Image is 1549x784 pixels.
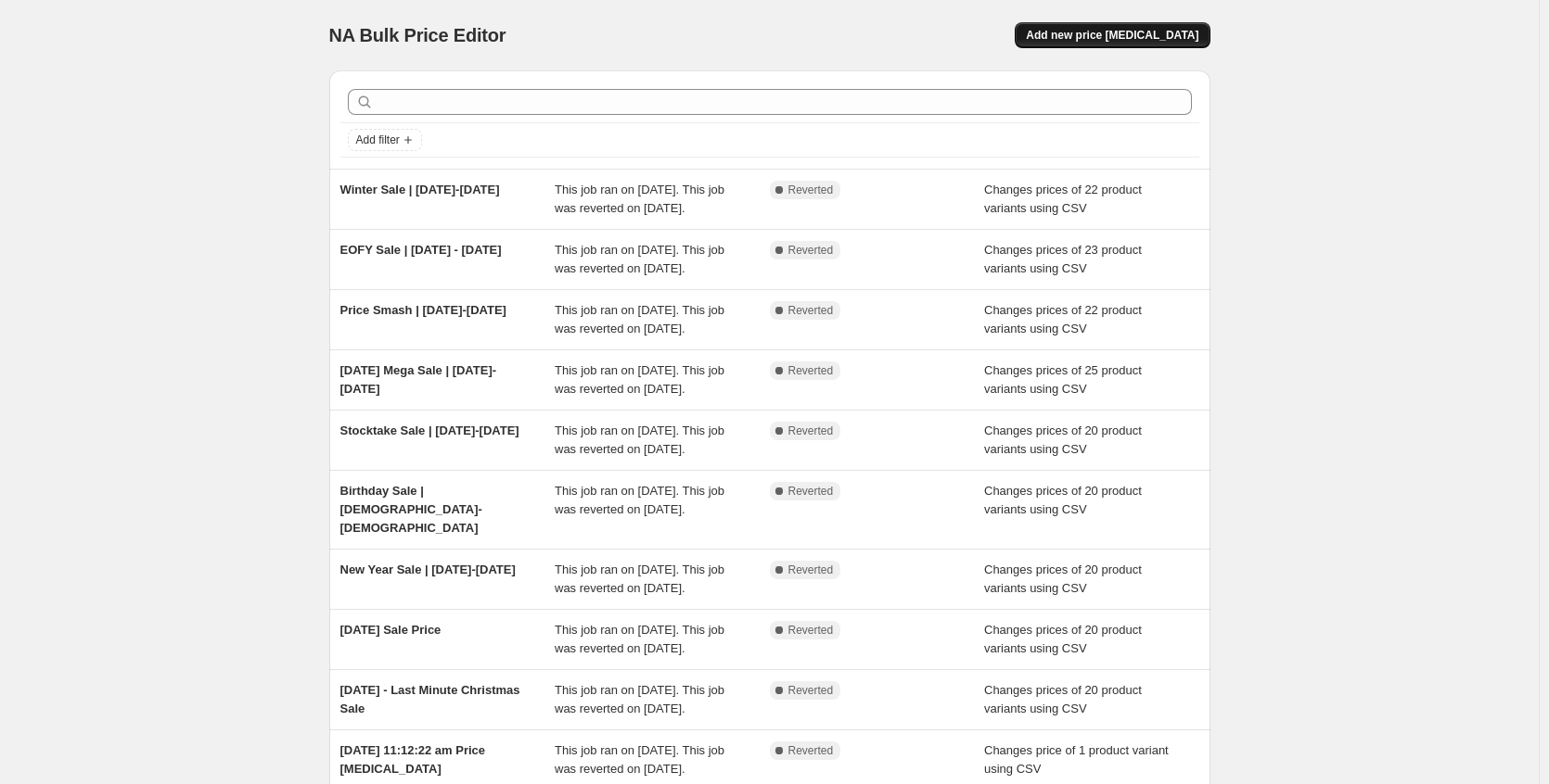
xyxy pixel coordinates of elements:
[340,484,482,535] span: Birthday Sale | [DEMOGRAPHIC_DATA]-[DEMOGRAPHIC_DATA]
[788,683,834,698] span: Reverted
[340,743,486,776] span: [DATE] 11:12:22 am Price [MEDICAL_DATA]
[555,484,724,516] span: This job ran on [DATE]. This job was reverted on [DATE].
[984,563,1142,595] span: Changes prices of 20 product variants using CSV
[555,623,724,655] span: This job ran on [DATE]. This job was reverted on [DATE].
[340,303,506,317] span: Price Smash | [DATE]-[DATE]
[340,183,500,196] span: Winter Sale | [DATE]-[DATE]
[340,683,520,715] span: [DATE] - Last Minute Christmas Sale
[555,683,724,715] span: This job ran on [DATE]. This job was reverted on [DATE].
[340,623,442,637] span: [DATE] Sale Price
[340,563,516,576] span: New Year Sale | [DATE]-[DATE]
[984,363,1142,396] span: Changes prices of 25 product variants using CSV
[340,243,502,257] span: EOFY Sale | [DATE] - [DATE]
[555,424,724,456] span: This job ran on [DATE]. This job was reverted on [DATE].
[984,623,1142,655] span: Changes prices of 20 product variants using CSV
[788,563,834,577] span: Reverted
[984,243,1142,275] span: Changes prices of 23 product variants using CSV
[788,303,834,318] span: Reverted
[340,363,497,396] span: [DATE] Mega Sale | [DATE]-[DATE]
[555,303,724,335] span: This job ran on [DATE]. This job was reverted on [DATE].
[984,303,1142,335] span: Changes prices of 22 product variants using CSV
[329,25,506,45] span: NA Bulk Price Editor
[788,363,834,378] span: Reverted
[788,484,834,499] span: Reverted
[984,743,1169,776] span: Changes price of 1 product variant using CSV
[788,183,834,197] span: Reverted
[788,243,834,258] span: Reverted
[555,183,724,215] span: This job ran on [DATE]. This job was reverted on [DATE].
[788,623,834,638] span: Reverted
[984,683,1142,715] span: Changes prices of 20 product variants using CSV
[984,183,1142,215] span: Changes prices of 22 product variants using CSV
[788,424,834,438] span: Reverted
[1026,28,1198,43] span: Add new price [MEDICAL_DATA]
[340,424,519,437] span: Stocktake Sale | [DATE]-[DATE]
[348,129,422,151] button: Add filter
[555,243,724,275] span: This job ran on [DATE]. This job was reverted on [DATE].
[984,484,1142,516] span: Changes prices of 20 product variants using CSV
[788,743,834,758] span: Reverted
[356,133,400,147] span: Add filter
[984,424,1142,456] span: Changes prices of 20 product variants using CSV
[555,563,724,595] span: This job ran on [DATE]. This job was reverted on [DATE].
[555,743,724,776] span: This job ran on [DATE]. This job was reverted on [DATE].
[555,363,724,396] span: This job ran on [DATE]. This job was reverted on [DATE].
[1015,22,1210,48] button: Add new price [MEDICAL_DATA]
